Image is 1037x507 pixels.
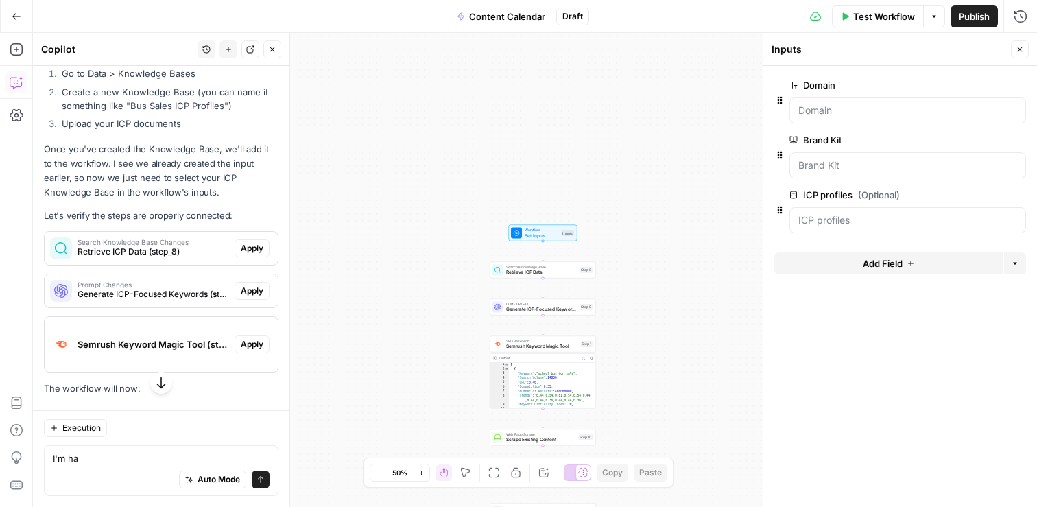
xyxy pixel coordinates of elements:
[235,335,270,353] button: Apply
[44,419,107,437] button: Execution
[542,408,544,428] g: Edge from step_1 to step_10
[490,389,509,393] div: 7
[580,304,593,310] div: Step 9
[490,298,596,315] div: LLM · GPT-4.1Generate ICP-Focused KeywordsStep 9
[490,335,596,408] div: SEO ResearchSemrush Keyword Magic ToolStep 1Output[ { "Keyword":"school bus for sale", "Search Vo...
[506,338,578,344] span: SEO Research
[542,241,544,261] g: Edge from start to step_8
[798,213,1017,227] input: ICP profiles
[490,367,509,371] div: 2
[789,133,949,147] label: Brand Kit
[78,239,229,246] span: Search Knowledge Base Changes
[789,78,949,92] label: Domain
[469,10,545,23] span: Content Calendar
[490,362,509,366] div: 1
[78,338,229,351] span: Semrush Keyword Magic Tool (step_1)
[506,306,577,313] span: Generate ICP-Focused Keywords
[561,230,573,236] div: Inputs
[506,301,577,307] span: LLM · GPT-4.1
[863,257,903,270] span: Add Field
[542,315,544,335] g: Edge from step_9 to step_1
[505,362,508,366] span: Toggle code folding, rows 1 through 1002
[832,5,923,27] button: Test Workflow
[241,285,263,297] span: Apply
[241,242,263,255] span: Apply
[505,367,508,371] span: Toggle code folding, rows 2 through 11
[235,282,270,300] button: Apply
[774,252,1003,274] button: Add Field
[78,288,229,300] span: Generate ICP-Focused Keywords (step_9)
[798,104,1017,117] input: Domain
[44,381,278,396] p: The workflow will now:
[50,333,72,355] img: 8a3tdog8tf0qdwwcclgyu02y995m
[772,43,1007,56] div: Inputs
[78,246,229,258] span: Retrieve ICP Data (step_8)
[562,10,583,23] span: Draft
[853,10,915,23] span: Test Workflow
[58,408,278,421] li: Pull insights from your ICP Knowledge Base
[58,117,278,130] li: Upload your ICP documents
[580,267,593,273] div: Step 8
[597,464,628,482] button: Copy
[490,371,509,375] div: 3
[542,445,544,465] g: Edge from step_10 to step_11
[798,158,1017,172] input: Brand Kit
[58,85,278,113] li: Create a new Knowledge Base (you can name it something like "Bus Sales ICP Profiles")
[542,278,544,298] g: Edge from step_8 to step_9
[506,264,577,270] span: Search Knowledge Base
[525,227,558,233] span: Workflow
[525,232,558,239] span: Set Inputs
[449,5,553,27] button: Content Calendar
[241,338,263,351] span: Apply
[490,380,509,384] div: 5
[198,473,240,486] span: Auto Mode
[490,407,509,411] div: 10
[639,467,662,479] span: Paste
[235,239,270,257] button: Apply
[959,10,990,23] span: Publish
[580,341,593,347] div: Step 1
[789,188,949,202] label: ICP profiles
[542,482,544,502] g: Edge from step_11 to step_6
[506,269,577,276] span: Retrieve ICP Data
[506,432,576,437] span: Web Page Scrape
[490,429,596,445] div: Web Page ScrapeScrape Existing ContentStep 10
[179,471,246,488] button: Auto Mode
[490,262,596,279] div: Search Knowledge BaseRetrieve ICP DataStep 8
[62,422,101,434] span: Execution
[490,403,509,407] div: 9
[490,225,596,241] div: WorkflowSet InputsInputs
[506,436,576,443] span: Scrape Existing Content
[78,281,229,288] span: Prompt Changes
[951,5,998,27] button: Publish
[44,142,278,200] p: Once you've created the Knowledge Base, we'll add it to the workflow. I see we already created th...
[53,451,270,465] textarea: I'm ha
[490,394,509,403] div: 8
[858,188,900,202] span: (Optional)
[41,43,193,56] div: Copilot
[58,67,278,80] li: Go to Data > Knowledge Bases
[392,467,407,478] span: 50%
[490,376,509,380] div: 4
[506,343,578,350] span: Semrush Keyword Magic Tool
[494,340,501,347] img: 8a3tdog8tf0qdwwcclgyu02y995m
[602,467,623,479] span: Copy
[499,355,577,361] div: Output
[490,385,509,389] div: 6
[578,434,593,440] div: Step 10
[634,464,667,482] button: Paste
[44,209,278,223] p: Let's verify the steps are properly connected:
